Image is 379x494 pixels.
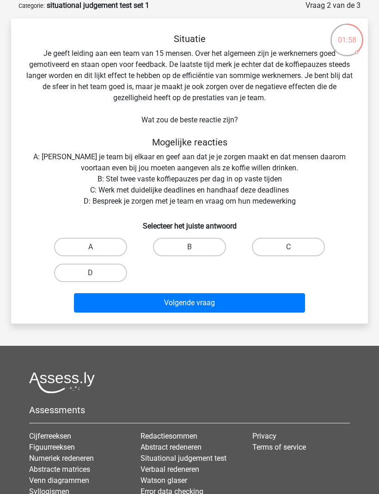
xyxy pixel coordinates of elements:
a: Situational judgement test [141,454,226,463]
label: C [252,238,325,256]
a: Abstracte matrices [29,465,90,474]
a: Terms of service [252,443,306,452]
label: A [54,238,127,256]
div: 01:58 [330,23,364,46]
a: Privacy [252,432,276,440]
a: Venn diagrammen [29,476,89,485]
a: Cijferreeksen [29,432,71,440]
a: Figuurreeksen [29,443,75,452]
strong: situational judgement test set 1 [47,1,149,10]
a: Redactiesommen [141,432,197,440]
a: Watson glaser [141,476,187,485]
button: Volgende vraag [74,293,306,313]
label: D [54,264,127,282]
div: Je geeft leiding aan een team van 15 mensen. Over het algemeen zijn je werknemers goed gemotiveer... [15,33,364,316]
a: Verbaal redeneren [141,465,199,474]
a: Numeriek redeneren [29,454,94,463]
img: Assessly logo [29,372,95,393]
h6: Selecteer het juiste antwoord [26,214,353,230]
h5: Assessments [29,404,350,416]
label: B [153,238,226,256]
a: Abstract redeneren [141,443,202,452]
small: Categorie: [18,2,45,9]
h5: Mogelijke reacties [26,137,353,148]
h5: Situatie [26,33,353,44]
